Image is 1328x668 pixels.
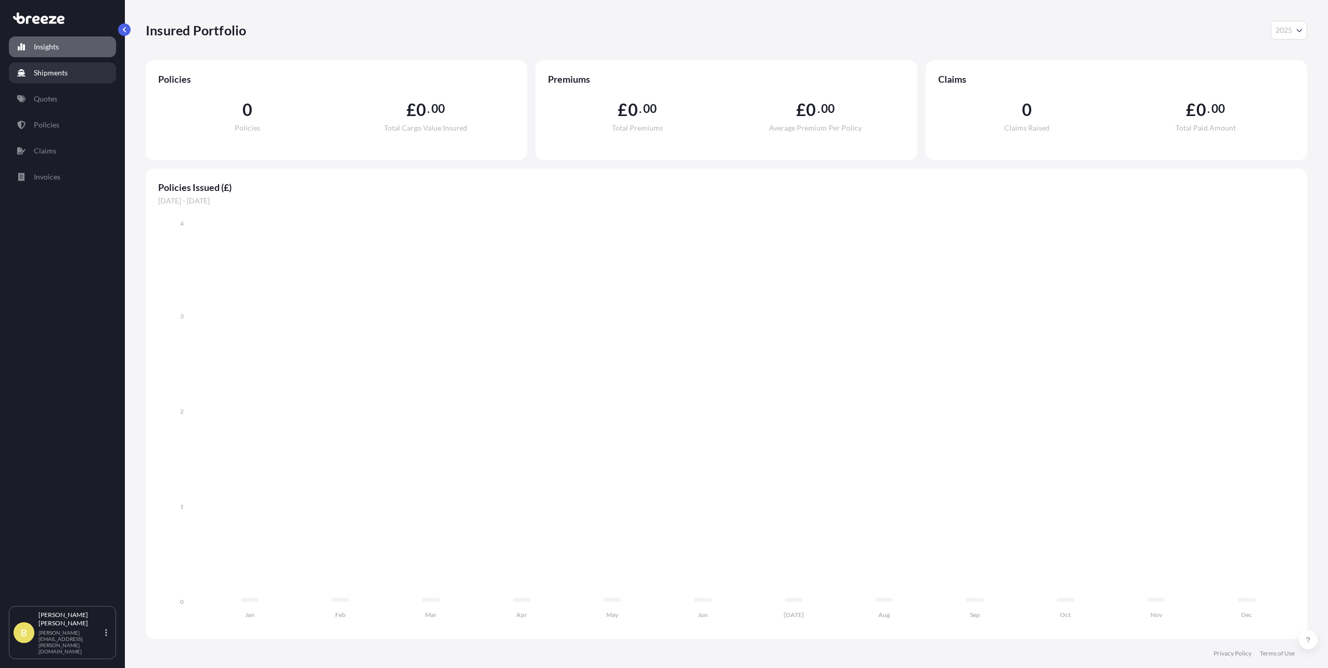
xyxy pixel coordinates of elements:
[335,611,346,619] tspan: Feb
[431,105,445,113] span: 00
[796,101,806,118] span: £
[938,73,1295,85] span: Claims
[1271,21,1307,40] button: Year Selector
[34,42,59,52] p: Insights
[612,124,663,132] span: Total Premiums
[158,196,1295,206] span: [DATE] - [DATE]
[643,105,657,113] span: 00
[1151,611,1163,619] tspan: Nov
[34,172,60,182] p: Invoices
[39,611,103,627] p: [PERSON_NAME] [PERSON_NAME]
[970,611,980,619] tspan: Sep
[516,611,527,619] tspan: Apr
[146,22,246,38] p: Insured Portfolio
[1004,124,1050,132] span: Claims Raised
[1275,25,1292,35] span: 2025
[1186,101,1196,118] span: £
[34,68,68,78] p: Shipments
[180,503,184,510] tspan: 1
[416,101,426,118] span: 0
[1211,105,1225,113] span: 00
[34,120,59,130] p: Policies
[406,101,416,118] span: £
[806,101,816,118] span: 0
[618,101,628,118] span: £
[9,140,116,161] a: Claims
[9,36,116,57] a: Insights
[1196,101,1206,118] span: 0
[34,146,56,156] p: Claims
[384,124,467,132] span: Total Cargo Value Insured
[242,101,252,118] span: 0
[34,94,57,104] p: Quotes
[878,611,890,619] tspan: Aug
[1260,649,1295,658] a: Terms of Use
[158,73,515,85] span: Policies
[9,62,116,83] a: Shipments
[548,73,904,85] span: Premiums
[818,105,820,113] span: .
[639,105,642,113] span: .
[235,124,260,132] span: Policies
[9,114,116,135] a: Policies
[180,407,184,415] tspan: 2
[1241,611,1252,619] tspan: Dec
[39,630,103,654] p: [PERSON_NAME][EMAIL_ADDRESS][PERSON_NAME][DOMAIN_NAME]
[1214,649,1252,658] a: Privacy Policy
[180,220,184,227] tspan: 4
[769,124,862,132] span: Average Premium Per Policy
[9,88,116,109] a: Quotes
[9,166,116,187] a: Invoices
[698,611,708,619] tspan: Jun
[180,312,184,320] tspan: 3
[21,627,27,638] span: B
[427,105,430,113] span: .
[1207,105,1210,113] span: .
[245,611,254,619] tspan: Jan
[1060,611,1071,619] tspan: Oct
[784,611,804,619] tspan: [DATE]
[606,611,619,619] tspan: May
[425,611,437,619] tspan: Mar
[821,105,835,113] span: 00
[180,598,184,606] tspan: 0
[158,181,1295,194] span: Policies Issued (£)
[1022,101,1032,118] span: 0
[628,101,638,118] span: 0
[1176,124,1236,132] span: Total Paid Amount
